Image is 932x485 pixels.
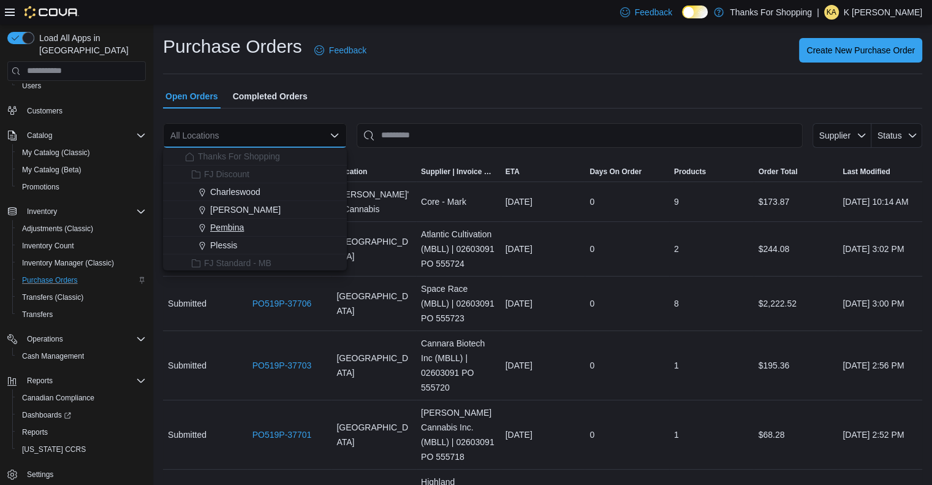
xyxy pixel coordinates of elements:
h1: Purchase Orders [163,34,302,59]
span: Transfers [17,307,146,322]
button: Products [669,162,754,181]
button: Status [871,123,922,148]
span: Promotions [17,180,146,194]
span: 8 [674,296,679,311]
span: FJ Discount [204,168,249,180]
button: Last Modified [838,162,922,181]
a: Cash Management [17,349,89,364]
span: Cash Management [22,351,84,361]
span: [PERSON_NAME]'s Cannabis [336,187,411,216]
span: FJ Standard - MB [204,257,271,269]
div: [DATE] [501,353,585,378]
button: Inventory Manager (Classic) [12,254,151,272]
span: Purchase Orders [22,275,78,285]
span: Feedback [329,44,366,56]
span: 0 [589,358,594,373]
button: Settings [2,465,151,483]
div: $68.28 [754,422,838,447]
a: PO519P-37701 [252,427,312,442]
span: Thanks For Shopping [198,150,280,162]
div: $244.08 [754,237,838,261]
a: Users [17,78,46,93]
button: Supplier [813,123,871,148]
div: $173.87 [754,189,838,214]
a: My Catalog (Classic) [17,145,95,160]
button: Reports [2,372,151,389]
div: Space Race (MBLL) | 02603091 PO 555723 [416,277,501,330]
span: Order Total [759,167,798,177]
a: Settings [22,467,58,482]
span: My Catalog (Classic) [22,148,90,158]
div: Location [336,167,367,177]
span: ETA [506,167,520,177]
button: Transfers (Classic) [12,289,151,306]
button: Users [12,77,151,94]
button: Reports [12,424,151,441]
button: Inventory Count [12,237,151,254]
input: Dark Mode [682,6,708,18]
span: 0 [589,296,594,311]
span: My Catalog (Beta) [17,162,146,177]
span: Create New Purchase Order [806,44,915,56]
span: Reports [22,427,48,437]
span: Inventory Count [22,241,74,251]
span: Cash Management [17,349,146,364]
button: Inventory [22,204,62,219]
a: PO519P-37703 [252,358,312,373]
span: Settings [27,470,53,479]
button: Thanks For Shopping [163,148,347,166]
span: Adjustments (Classic) [17,221,146,236]
span: Reports [17,425,146,440]
span: 2 [674,242,679,256]
span: Inventory Count [17,239,146,253]
button: FJ Discount [163,166,347,183]
a: Adjustments (Classic) [17,221,98,236]
span: Inventory [22,204,146,219]
span: Submitted [168,427,206,442]
button: Plessis [163,237,347,254]
span: Canadian Compliance [22,393,94,403]
span: [GEOGRAPHIC_DATA] [336,234,411,264]
button: Pembina [163,219,347,237]
span: My Catalog (Classic) [17,145,146,160]
span: 9 [674,194,679,209]
span: 0 [589,194,594,209]
button: Promotions [12,178,151,196]
span: Customers [27,106,63,116]
span: Supplier | Invoice Number [421,167,496,177]
span: Reports [27,376,53,386]
span: Operations [22,332,146,346]
span: [GEOGRAPHIC_DATA] [336,420,411,449]
span: [GEOGRAPHIC_DATA] [336,351,411,380]
div: $2,222.52 [754,291,838,316]
span: Inventory [27,207,57,216]
div: [DATE] 2:52 PM [838,422,922,447]
button: Order Total [754,162,838,181]
span: My Catalog (Beta) [22,165,81,175]
button: Operations [22,332,68,346]
span: [GEOGRAPHIC_DATA] [336,289,411,318]
button: Location [332,162,416,181]
button: [US_STATE] CCRS [12,441,151,458]
a: Transfers (Classic) [17,290,88,305]
span: Promotions [22,182,59,192]
span: Products [674,167,706,177]
p: Thanks For Shopping [730,5,812,20]
button: Charleswood [163,183,347,201]
span: Inventory Manager (Classic) [17,256,146,270]
span: 1 [674,427,679,442]
button: Reports [22,373,58,388]
img: Cova [25,6,79,18]
a: Transfers [17,307,58,322]
span: 1 [674,358,679,373]
button: Catalog [22,128,57,143]
span: Operations [27,334,63,344]
button: Canadian Compliance [12,389,151,407]
a: Purchase Orders [17,273,83,288]
div: [DATE] [501,422,585,447]
button: Transfers [12,306,151,323]
span: Users [22,81,41,91]
button: My Catalog (Beta) [12,161,151,178]
span: 0 [589,242,594,256]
